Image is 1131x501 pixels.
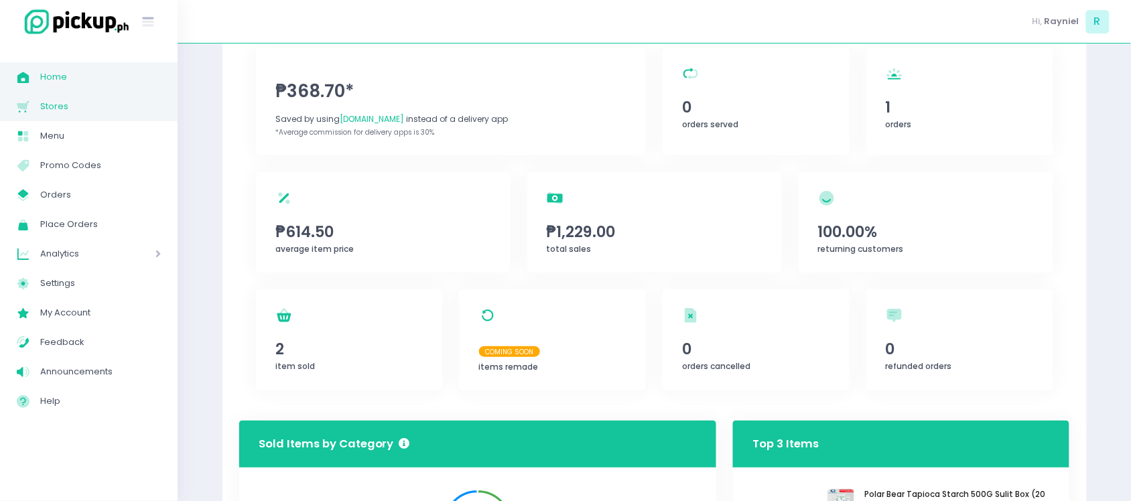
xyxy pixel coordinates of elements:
[40,157,161,174] span: Promo Codes
[40,186,161,204] span: Orders
[259,436,410,453] h3: Sold Items by Category
[1086,10,1110,33] span: R
[275,113,626,125] div: Saved by using instead of a delivery app
[275,127,435,137] span: *Average commission for delivery apps is 30%
[527,172,782,273] a: ₱1,229.00total sales
[275,78,626,104] span: ₱368.70*
[40,363,161,380] span: Announcements
[886,119,912,130] span: orders
[275,338,423,360] span: 2
[40,98,161,115] span: Stores
[275,243,354,255] span: average item price
[682,96,829,119] span: 0
[886,360,952,372] span: refunded orders
[1033,15,1043,28] span: Hi,
[40,304,161,321] span: My Account
[40,216,161,233] span: Place Orders
[547,243,592,255] span: total sales
[17,7,131,36] img: logo
[479,361,539,372] span: items remade
[886,96,1033,119] span: 1
[256,172,511,273] a: ₱614.50average item price
[40,127,161,145] span: Menu
[663,48,850,155] a: 0orders served
[682,338,829,360] span: 0
[275,220,491,243] span: ₱614.50
[40,68,161,86] span: Home
[479,346,541,357] span: Coming Soon
[682,119,738,130] span: orders served
[40,392,161,410] span: Help
[866,289,1053,390] a: 0refunded orders
[818,243,904,255] span: returning customers
[256,289,443,390] a: 2item sold
[1045,15,1079,28] span: Rayniel
[663,289,850,390] a: 0orders cancelled
[547,220,762,243] span: ₱1,229.00
[40,334,161,351] span: Feedback
[799,172,1053,273] a: 100.00%returning customers
[40,245,117,263] span: Analytics
[682,360,750,372] span: orders cancelled
[40,275,161,292] span: Settings
[818,220,1034,243] span: 100.00%
[866,48,1053,155] a: 1orders
[753,425,819,463] h3: Top 3 Items
[886,338,1033,360] span: 0
[275,360,315,372] span: item sold
[340,113,405,125] span: [DOMAIN_NAME]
